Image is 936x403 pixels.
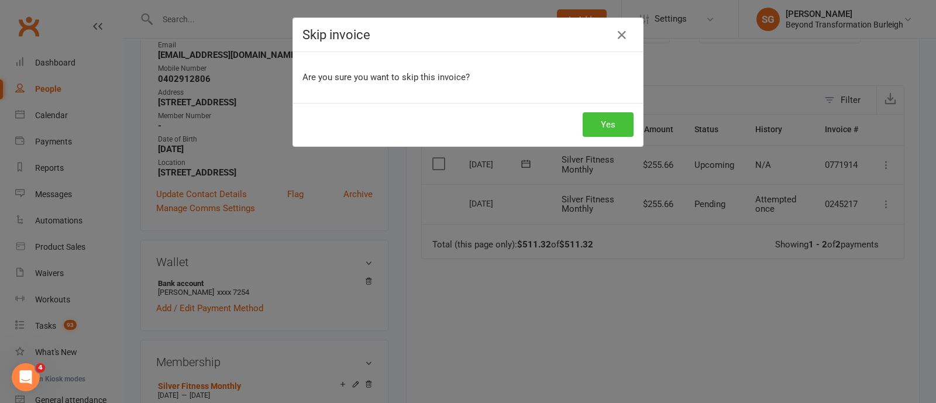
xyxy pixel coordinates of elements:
iframe: Intercom live chat [12,363,40,391]
h4: Skip invoice [302,27,634,42]
button: Close [612,26,631,44]
span: Are you sure you want to skip this invoice? [302,72,470,82]
button: Yes [583,112,634,137]
span: 4 [36,363,45,373]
